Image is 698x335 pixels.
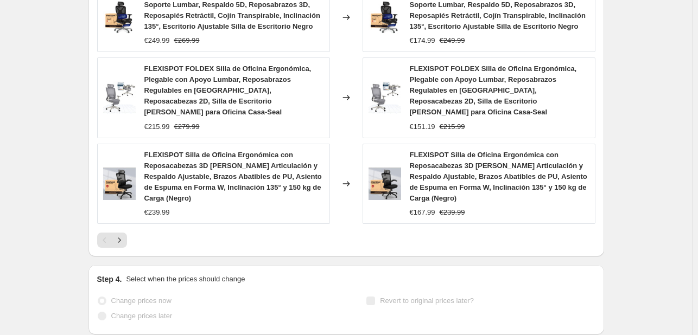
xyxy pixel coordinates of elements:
span: FLEXISPOT Silla de Oficina Ergonómica con Reposacabezas 3D [PERSON_NAME] Articulación y Respaldo ... [144,151,322,202]
strike: €249.99 [440,35,465,46]
span: Revert to original prices later? [380,297,474,305]
span: Change prices later [111,312,173,320]
div: €174.99 [410,35,435,46]
div: €239.99 [144,207,170,218]
strike: €215.99 [440,121,465,132]
strike: €279.99 [174,121,200,132]
img: 71hHtllSSsL_80x.jpg [369,81,401,114]
strike: €269.99 [174,35,200,46]
div: €167.99 [410,207,435,218]
span: FLEXISPOT FOLDEX Silla de Oficina Ergonómica, Plegable con Apoyo Lumbar, Reposabrazos Regulables ... [410,65,577,116]
img: 71hHtllSSsL_80x.jpg [103,81,136,114]
span: FLEXISPOT FOLDEX Silla de Oficina Ergonómica, Plegable con Apoyo Lumbar, Reposabrazos Regulables ... [144,65,312,116]
nav: Pagination [97,233,127,248]
h2: Step 4. [97,274,122,285]
div: €151.19 [410,121,435,132]
img: 714yXwdbNsL_80x.jpg [103,168,136,200]
img: 718JayeBcDL_80x.jpg [103,1,136,34]
div: €249.99 [144,35,170,46]
span: Change prices now [111,297,172,305]
img: 718JayeBcDL_80x.jpg [369,1,401,34]
span: FLEXISPOT Silla de Oficina Ergonómica con Reposacabezas 3D [PERSON_NAME] Articulación y Respaldo ... [410,151,587,202]
img: 714yXwdbNsL_80x.jpg [369,168,401,200]
div: €215.99 [144,121,170,132]
p: Select when the prices should change [126,274,245,285]
strike: €239.99 [440,207,465,218]
button: Next [112,233,127,248]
